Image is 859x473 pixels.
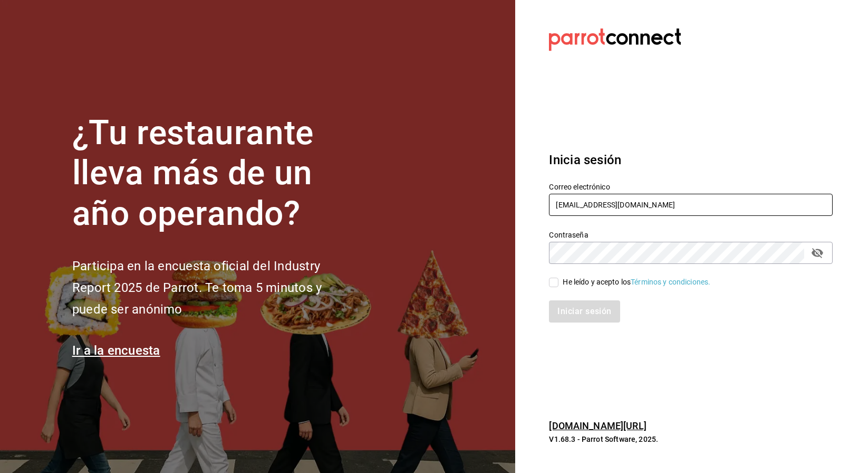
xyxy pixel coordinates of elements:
[549,183,833,190] label: Correo electrónico
[72,113,357,234] h1: ¿Tu restaurante lleva más de un año operando?
[549,231,833,238] label: Contraseña
[549,150,833,169] h3: Inicia sesión
[72,343,160,358] a: Ir a la encuesta
[808,244,826,262] button: passwordField
[563,277,710,288] div: He leído y acepto los
[549,434,833,444] p: V1.68.3 - Parrot Software, 2025.
[549,420,646,431] a: [DOMAIN_NAME][URL]
[549,194,833,216] input: Ingresa tu correo electrónico
[72,256,357,320] h2: Participa en la encuesta oficial del Industry Report 2025 de Parrot. Te toma 5 minutos y puede se...
[631,278,710,286] a: Términos y condiciones.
